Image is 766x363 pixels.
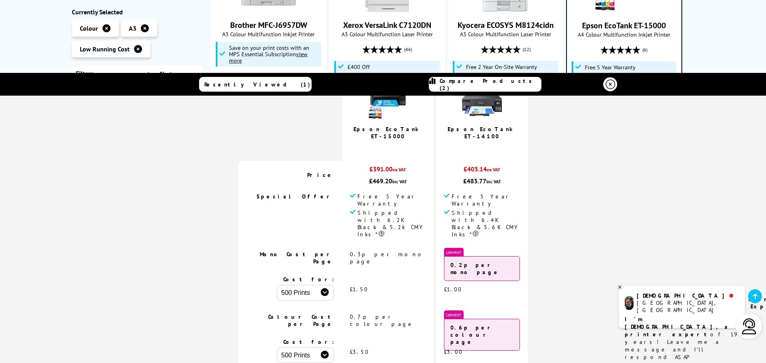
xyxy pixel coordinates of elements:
span: Shipped with 6.2K Black & 5.2k CMY Inks* [357,209,426,238]
span: A3 Colour Multifunction Laser Printer [452,30,559,38]
span: £400 Off [347,64,370,70]
span: A4 Colour Multifunction Inkjet Printer [571,31,677,38]
a: Epson EcoTank ET-14100 [448,126,516,140]
a: Kyocera ECOSYS M8124cidn [476,6,535,14]
span: Colour Cost per Page [268,313,334,328]
a: Brother MFC-J6957DW [239,6,298,14]
a: Xerox VersaLink C7120DN [357,6,417,14]
span: Price [307,171,334,179]
span: Special Offer [257,193,334,200]
span: (6) [642,42,648,57]
a: reset filters [120,70,197,77]
span: Free 2 Year On-Site Warranty [466,64,537,70]
a: Epson EcoTank ET-15000 [594,6,654,14]
span: Lowest! [444,248,464,256]
span: A3 [129,24,136,32]
span: Free 5 Year Warranty [357,193,426,207]
span: £1.50 [350,286,368,293]
div: £469.20 [350,177,426,185]
span: (12) [523,42,531,57]
b: I'm [DEMOGRAPHIC_DATA], a printer expert [625,316,730,338]
img: epson-et-15000-front-new-small.jpg [368,80,408,120]
span: A3 Colour Multifunction Inkjet Printer [215,30,322,38]
div: £403.14 [444,165,520,177]
a: Brother MFC-J6957DW [230,20,307,30]
span: Colour [80,24,98,32]
a: Kyocera ECOSYS M8124cidn [458,20,554,30]
u: view more [229,50,308,64]
a: Recently Viewed (1) [199,77,312,92]
span: 0.3p per mono page [350,251,426,265]
a: Epson EcoTank ET-15000 [353,126,422,140]
p: of 19 years! Leave me a message and I'll respond ASAP [625,316,739,361]
span: Cost for: [283,338,334,345]
span: (46) [404,42,412,57]
img: Epson-ET-14100-Front-Main-Small.jpg [462,80,502,120]
span: Free 5 Year Warranty [585,64,636,71]
span: Cost for: [283,276,334,283]
span: Save on your print costs with an MPS Essential Subscription [229,44,309,64]
span: inc VAT [392,179,407,184]
span: £3.00 [444,348,463,355]
div: £483.77 [444,177,520,185]
span: inc VAT [486,179,501,184]
div: [GEOGRAPHIC_DATA], [GEOGRAPHIC_DATA] [637,299,738,314]
span: 0.7p per colour page [350,313,414,328]
a: Epson EcoTank ET-15000 [582,20,666,31]
span: Compare Products (2) [440,77,541,92]
span: Recently Viewed (1) [204,81,310,88]
span: Low Running Cost [80,45,130,53]
span: ex VAT [487,167,500,173]
span: A3 Colour Multifunction Laser Printer [334,30,441,38]
span: £3.50 [350,348,369,355]
strong: 0.2p per mono page [450,261,500,276]
img: user-headset-light.svg [741,318,757,334]
div: [DEMOGRAPHIC_DATA] [637,292,738,299]
a: Compare Products (2) [429,77,541,92]
span: Filters [76,69,93,77]
span: £1.00 [444,286,462,293]
div: Currently Selected [72,8,203,16]
span: Shipped with 6.4K Black & 5.6K CMY Inks* [452,209,520,238]
strong: 0.6p per colour page [450,324,495,345]
a: Xerox VersaLink C7120DN [343,20,431,30]
img: chris-livechat.png [625,296,634,310]
span: / 5 [391,144,399,153]
div: £391.00 [350,165,426,177]
span: Lowest! [444,310,464,319]
span: Mono Cost per Page [260,251,334,265]
span: Free 5 Year Warranty [452,193,520,207]
span: 4.3 [381,144,391,153]
span: ex VAT [393,167,406,173]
